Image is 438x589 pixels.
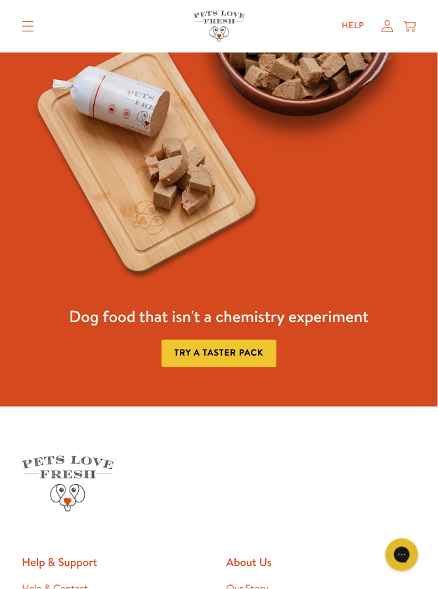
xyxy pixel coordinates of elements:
[194,10,245,41] img: Pets Love Fresh
[162,340,276,367] a: Try a taster pack
[69,306,368,327] h3: Dog food that isn't a chemistry experiment
[332,14,374,38] a: Help
[227,556,416,570] h2: About Us
[379,534,425,576] iframe: Gorgias live chat messenger
[22,556,211,570] h2: Help & Support
[22,456,114,512] img: Pets Love Fresh
[12,11,44,42] summary: Translation missing: en.sections.header.menu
